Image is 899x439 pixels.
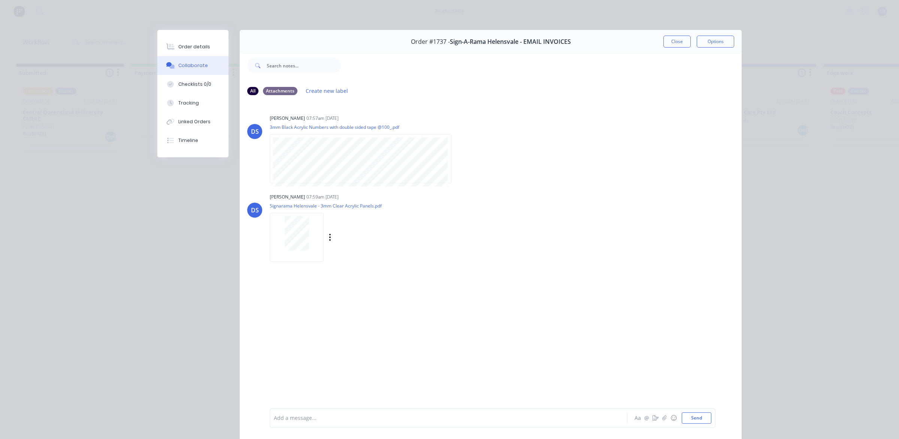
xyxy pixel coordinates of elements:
[306,194,339,200] div: 07:59am [DATE]
[267,58,341,73] input: Search notes...
[450,38,571,45] span: Sign-A-Rama Helensvale - EMAIL INVOICES
[302,86,352,96] button: Create new label
[178,137,198,144] div: Timeline
[157,37,228,56] button: Order details
[263,87,297,95] div: Attachments
[411,38,450,45] span: Order #1737 -
[157,112,228,131] button: Linked Orders
[251,206,259,215] div: DS
[157,75,228,94] button: Checklists 0/0
[270,124,459,130] p: 3mm Black Acrylic Numbers with double sided tape @100_.pdf
[270,115,305,122] div: [PERSON_NAME]
[178,100,199,106] div: Tracking
[270,194,305,200] div: [PERSON_NAME]
[178,62,208,69] div: Collaborate
[251,127,259,136] div: DS
[306,115,339,122] div: 07:57am [DATE]
[157,56,228,75] button: Collaborate
[642,414,651,423] button: @
[697,36,734,48] button: Options
[178,118,211,125] div: Linked Orders
[669,414,678,423] button: ☺
[157,94,228,112] button: Tracking
[247,87,258,95] div: All
[157,131,228,150] button: Timeline
[178,43,210,50] div: Order details
[663,36,691,48] button: Close
[270,203,407,209] p: Signarama Helensvale - 3mm Clear Acrylic Panels.pdf
[178,81,211,88] div: Checklists 0/0
[633,414,642,423] button: Aa
[682,412,711,424] button: Send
